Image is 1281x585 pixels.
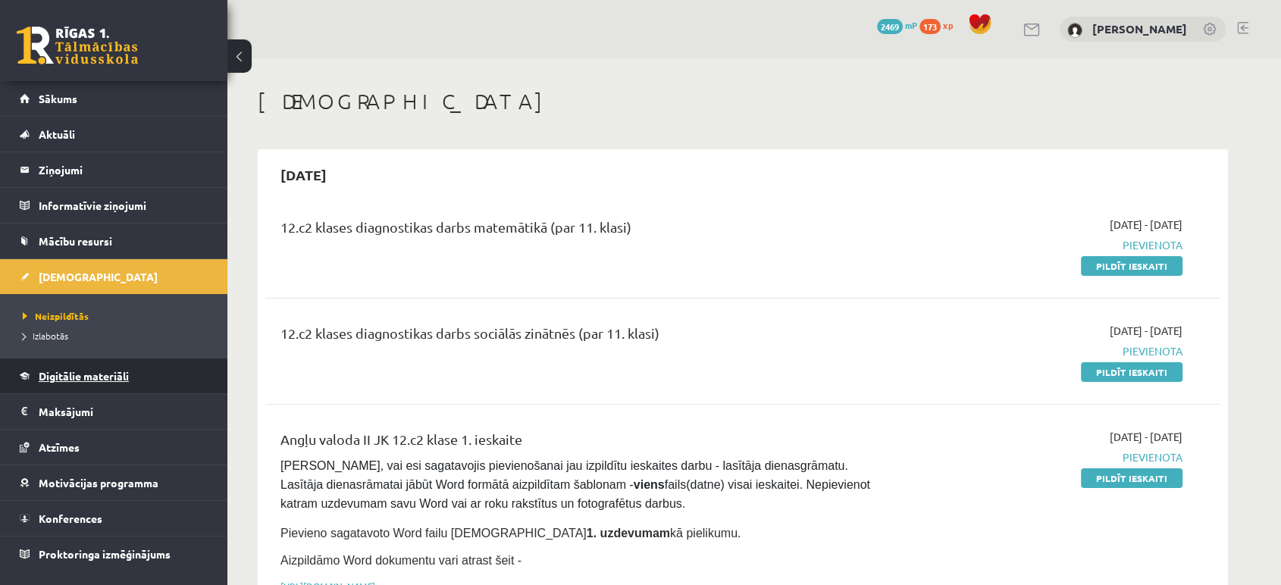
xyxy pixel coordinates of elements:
h1: [DEMOGRAPHIC_DATA] [258,89,1228,114]
div: 12.c2 klases diagnostikas darbs matemātikā (par 11. klasi) [280,217,874,245]
span: [PERSON_NAME], vai esi sagatavojis pievienošanai jau izpildītu ieskaites darbu - lasītāja dienasg... [280,459,873,510]
legend: Maksājumi [39,394,208,429]
span: Pievienota [897,449,1182,465]
a: [DEMOGRAPHIC_DATA] [20,259,208,294]
span: Izlabotās [23,330,68,342]
strong: 1. uzdevumam [587,527,670,540]
span: mP [905,19,917,31]
span: 2469 [877,19,903,34]
span: [DATE] - [DATE] [1110,217,1182,233]
a: Motivācijas programma [20,465,208,500]
h2: [DATE] [265,157,342,192]
span: Konferences [39,511,102,525]
span: Aktuāli [39,127,75,141]
a: Izlabotās [23,329,212,343]
a: Neizpildītās [23,309,212,323]
a: Atzīmes [20,430,208,465]
span: xp [943,19,953,31]
a: Informatīvie ziņojumi [20,188,208,223]
span: Pievieno sagatavoto Word failu [DEMOGRAPHIC_DATA] kā pielikumu. [280,527,741,540]
a: Maksājumi [20,394,208,429]
a: 173 xp [919,19,960,31]
a: Mācību resursi [20,224,208,258]
span: [DATE] - [DATE] [1110,429,1182,445]
legend: Ziņojumi [39,152,208,187]
span: Mācību resursi [39,234,112,248]
span: 173 [919,19,941,34]
a: Digitālie materiāli [20,358,208,393]
span: Proktoringa izmēģinājums [39,547,171,561]
span: Atzīmes [39,440,80,454]
a: Proktoringa izmēģinājums [20,537,208,571]
a: Aktuāli [20,117,208,152]
a: Pildīt ieskaiti [1081,362,1182,382]
span: [DEMOGRAPHIC_DATA] [39,270,158,283]
div: Angļu valoda II JK 12.c2 klase 1. ieskaite [280,429,874,457]
legend: Informatīvie ziņojumi [39,188,208,223]
span: Aizpildāmo Word dokumentu vari atrast šeit - [280,554,521,567]
a: Konferences [20,501,208,536]
strong: viens [634,478,665,491]
span: Digitālie materiāli [39,369,129,383]
span: [DATE] - [DATE] [1110,323,1182,339]
a: Pildīt ieskaiti [1081,468,1182,488]
span: Pievienota [897,343,1182,359]
div: 12.c2 klases diagnostikas darbs sociālās zinātnēs (par 11. klasi) [280,323,874,351]
a: 2469 mP [877,19,917,31]
span: Neizpildītās [23,310,89,322]
a: [PERSON_NAME] [1092,21,1187,36]
img: Jekaterina Zeļeņina [1067,23,1082,38]
span: Motivācijas programma [39,476,158,490]
a: Rīgas 1. Tālmācības vidusskola [17,27,138,64]
a: Ziņojumi [20,152,208,187]
span: Sākums [39,92,77,105]
span: Pievienota [897,237,1182,253]
a: Pildīt ieskaiti [1081,256,1182,276]
a: Sākums [20,81,208,116]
